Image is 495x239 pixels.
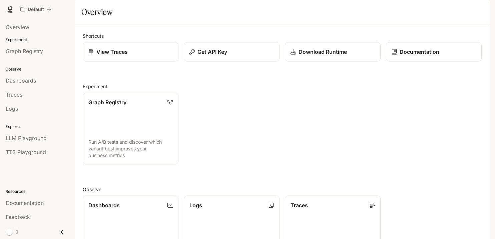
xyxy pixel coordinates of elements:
p: Logs [189,201,202,209]
p: Documentation [400,48,439,56]
button: Get API Key [184,42,280,62]
p: Get API Key [197,48,227,56]
a: Download Runtime [285,42,381,62]
a: Documentation [386,42,482,62]
h2: Shortcuts [83,32,482,39]
p: Run A/B tests and discover which variant best improves your business metrics [88,139,173,159]
a: View Traces [83,42,178,62]
h2: Experiment [83,83,482,90]
h2: Observe [83,186,482,193]
p: Traces [291,201,308,209]
p: Dashboards [88,201,120,209]
p: View Traces [96,48,128,56]
p: Default [28,7,44,12]
h1: Overview [81,5,112,19]
a: Graph RegistryRun A/B tests and discover which variant best improves your business metrics [83,93,178,164]
button: All workspaces [17,3,54,16]
p: Download Runtime [299,48,347,56]
p: Graph Registry [88,98,126,106]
